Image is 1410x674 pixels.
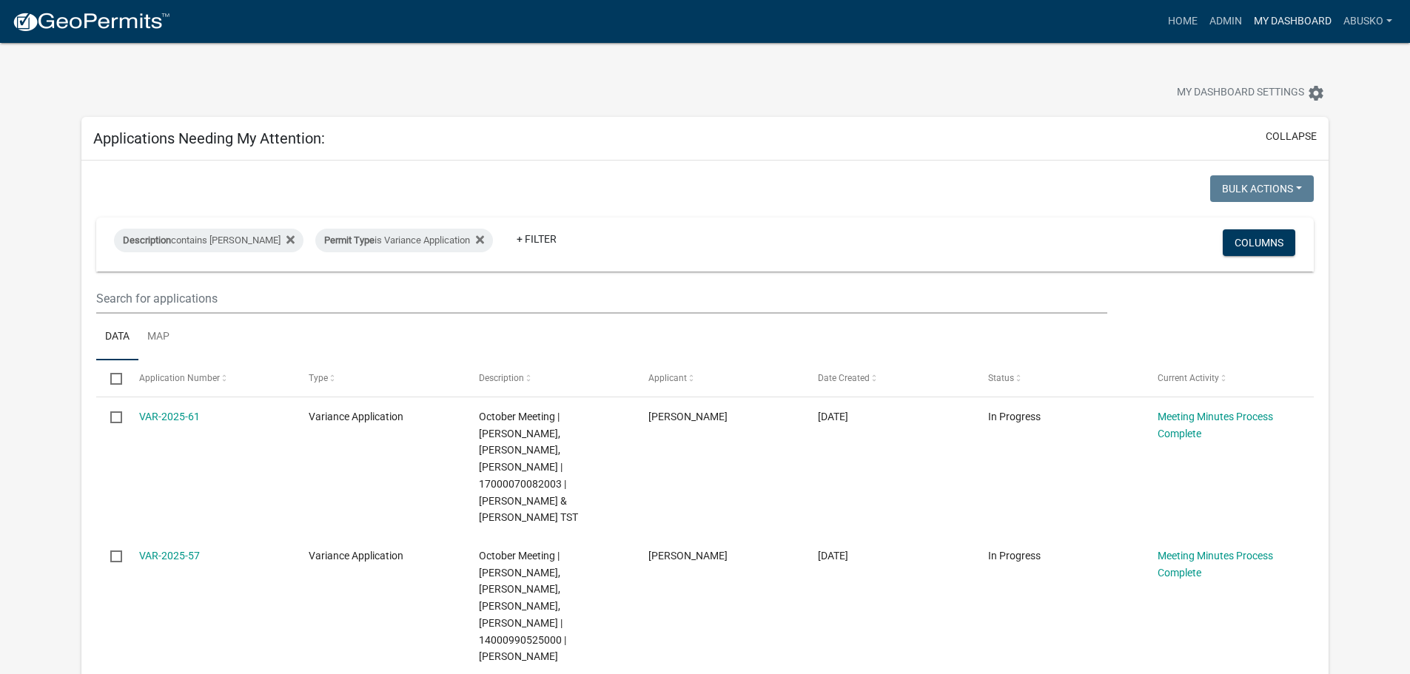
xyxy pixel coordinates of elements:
button: My Dashboard Settingssettings [1165,78,1337,107]
span: Variance Application [309,550,403,562]
span: Current Activity [1158,373,1219,383]
span: Variance Application [309,411,403,422]
a: + Filter [505,226,568,252]
a: VAR-2025-57 [139,550,200,562]
span: My Dashboard Settings [1177,84,1304,102]
a: Meeting Minutes Process Complete [1158,550,1273,579]
i: settings [1307,84,1325,102]
h5: Applications Needing My Attention: [93,129,325,147]
datatable-header-cell: Current Activity [1144,360,1313,396]
button: Bulk Actions [1210,175,1314,202]
span: In Progress [988,550,1041,562]
span: Gary [648,550,728,562]
datatable-header-cell: Date Created [804,360,973,396]
span: Date Created [818,373,870,383]
span: 09/17/2025 [818,550,848,562]
span: Application Number [139,373,220,383]
a: Home [1162,7,1203,36]
button: collapse [1266,129,1317,144]
datatable-header-cell: Status [974,360,1144,396]
a: Meeting Minutes Process Complete [1158,411,1273,439]
span: In Progress [988,411,1041,422]
div: contains [PERSON_NAME] [114,229,303,252]
datatable-header-cell: Type [295,360,464,396]
a: Admin [1203,7,1248,36]
span: Permit Type [324,235,375,246]
span: October Meeting | Amy Busko, Christopher LeClair, Kyle Westergard | 17000070082003 | DAVID & FRAN... [479,411,578,524]
datatable-header-cell: Application Number [125,360,295,396]
span: Type [309,373,328,383]
a: My Dashboard [1248,7,1337,36]
span: October Meeting | Amy Busko, Andrea Perales, Christopher LeClair, Kyle Westergard | 1400099052500... [479,550,566,663]
datatable-header-cell: Description [464,360,634,396]
input: Search for applications [96,283,1107,314]
span: 09/18/2025 [818,411,848,422]
span: Applicant [648,373,687,383]
a: Map [138,314,178,361]
div: is Variance Application [315,229,493,252]
button: Columns [1223,229,1295,256]
a: abusko [1337,7,1398,36]
datatable-header-cell: Applicant [634,360,804,396]
span: Description [123,235,171,246]
span: Matt Dawson [648,411,728,422]
a: Data [96,314,138,361]
span: Status [988,373,1014,383]
datatable-header-cell: Select [96,360,124,396]
a: VAR-2025-61 [139,411,200,422]
span: Description [479,373,524,383]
